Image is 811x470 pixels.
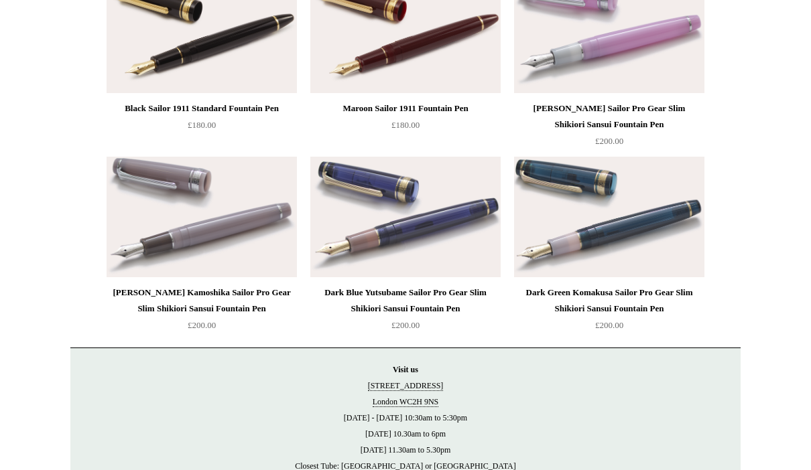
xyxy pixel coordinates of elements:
[517,285,701,317] div: Dark Green Komakusa Sailor Pro Gear Slim Shikiori Sansui Fountain Pen
[391,321,420,331] span: £200.00
[310,285,501,340] a: Dark Blue Yutsubame Sailor Pro Gear Slim Shikiori Sansui Fountain Pen £200.00
[514,157,704,278] img: Dark Green Komakusa Sailor Pro Gear Slim Shikiori Sansui Fountain Pen
[107,157,297,278] img: Dusty Lavender Kamoshika Sailor Pro Gear Slim Shikiori Sansui Fountain Pen
[107,157,297,278] a: Dusty Lavender Kamoshika Sailor Pro Gear Slim Shikiori Sansui Fountain Pen Dusty Lavender Kamoshi...
[188,321,216,331] span: £200.00
[110,285,294,317] div: [PERSON_NAME] Kamoshika Sailor Pro Gear Slim Shikiori Sansui Fountain Pen
[517,101,701,133] div: [PERSON_NAME] Sailor Pro Gear Slim Shikiori Sansui Fountain Pen
[310,157,501,278] a: Dark Blue Yutsubame Sailor Pro Gear Slim Shikiori Sansui Fountain Pen Dark Blue Yutsubame Sailor ...
[514,101,704,156] a: [PERSON_NAME] Sailor Pro Gear Slim Shikiori Sansui Fountain Pen £200.00
[393,366,418,375] strong: Visit us
[595,137,623,147] span: £200.00
[107,285,297,340] a: [PERSON_NAME] Kamoshika Sailor Pro Gear Slim Shikiori Sansui Fountain Pen £200.00
[314,285,497,317] div: Dark Blue Yutsubame Sailor Pro Gear Slim Shikiori Sansui Fountain Pen
[188,121,216,131] span: £180.00
[110,101,294,117] div: Black Sailor 1911 Standard Fountain Pen
[107,101,297,156] a: Black Sailor 1911 Standard Fountain Pen £180.00
[514,157,704,278] a: Dark Green Komakusa Sailor Pro Gear Slim Shikiori Sansui Fountain Pen Dark Green Komakusa Sailor ...
[595,321,623,331] span: £200.00
[310,157,501,278] img: Dark Blue Yutsubame Sailor Pro Gear Slim Shikiori Sansui Fountain Pen
[314,101,497,117] div: Maroon Sailor 1911 Fountain Pen
[310,101,501,156] a: Maroon Sailor 1911 Fountain Pen £180.00
[514,285,704,340] a: Dark Green Komakusa Sailor Pro Gear Slim Shikiori Sansui Fountain Pen £200.00
[391,121,420,131] span: £180.00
